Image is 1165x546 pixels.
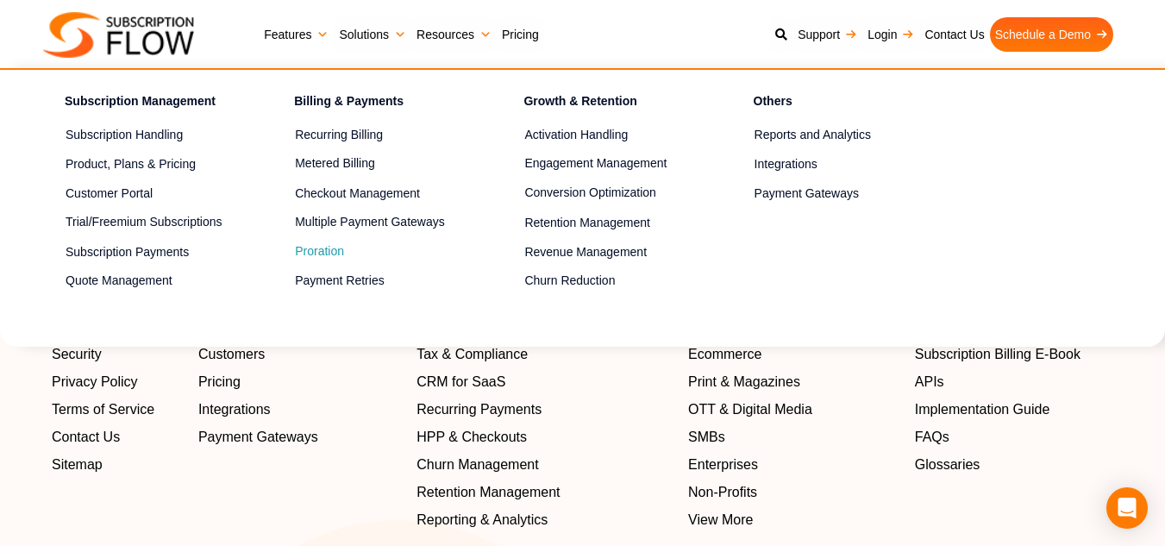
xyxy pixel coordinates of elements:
a: Reports and Analytics [755,125,923,146]
span: Integrations [755,155,817,173]
span: Retention Management [417,482,560,503]
span: Terms of Service [52,399,154,420]
span: Sitemap [52,455,103,475]
a: Product, Plans & Pricing [66,154,234,174]
span: Checkout Management [295,185,420,203]
a: Contact Us [919,17,989,52]
span: Integrations [198,399,271,420]
a: Pricing [198,372,399,392]
a: Payment Gateways [755,183,923,204]
h4: Subscription Management [65,91,234,116]
span: Subscription Billing E-Book [915,344,1080,365]
span: CRM for SaaS [417,372,505,392]
a: Resources [411,17,497,52]
a: Enterprises [688,455,898,475]
img: Subscriptionflow [43,12,194,58]
span: Security [52,344,102,365]
a: Pricing [497,17,544,52]
a: Quote Management [66,271,234,292]
span: Recurring Payments [417,399,542,420]
span: Pricing [198,372,241,392]
a: Print & Magazines [688,372,898,392]
a: Subscription Billing E-Book [915,344,1113,365]
a: Metered Billing [295,154,463,174]
span: Non-Profits [688,482,757,503]
span: Enterprises [688,455,758,475]
span: Churn Management [417,455,538,475]
a: Activation Handling [524,125,692,146]
span: Ecommerce [688,344,761,365]
a: Reporting & Analytics [417,510,671,530]
a: Customer Portal [66,183,234,204]
span: Implementation Guide [915,399,1050,420]
a: Solutions [334,17,411,52]
a: Retention Management [524,212,692,233]
a: Terms of Service [52,399,181,420]
a: View More [688,510,898,530]
a: FAQs [915,427,1113,448]
span: Churn Reduction [524,272,615,290]
span: APIs [915,372,944,392]
a: OTT & Digital Media [688,399,898,420]
a: Sitemap [52,455,181,475]
span: Recurring Billing [295,126,383,144]
a: Support [792,17,862,52]
span: FAQs [915,427,949,448]
a: Login [862,17,919,52]
span: Customer Portal [66,185,153,203]
span: SMBs [688,427,725,448]
a: Churn Management [417,455,671,475]
h4: Growth & Retention [523,91,692,116]
a: Recurring Payments [417,399,671,420]
span: Customers [198,344,265,365]
span: Contact Us [52,427,120,448]
a: Churn Reduction [524,271,692,292]
a: Glossaries [915,455,1113,475]
h4: Others [754,91,923,116]
span: Glossaries [915,455,980,475]
a: Multiple Payment Gateways [295,212,463,233]
span: Reporting & Analytics [417,510,548,530]
a: Engagement Management [524,154,692,174]
a: APIs [915,372,1113,392]
a: Implementation Guide [915,399,1113,420]
span: Payment Gateways [755,185,859,203]
a: Retention Management [417,482,671,503]
a: Checkout Management [295,183,463,204]
div: Open Intercom Messenger [1106,487,1148,529]
span: Privacy Policy [52,372,138,392]
a: Non-Profits [688,482,898,503]
a: Revenue Management [524,242,692,262]
span: Product, Plans & Pricing [66,155,196,173]
a: Features [259,17,334,52]
span: Tax & Compliance [417,344,528,365]
h4: Billing & Payments [294,91,463,116]
span: View More [688,510,753,530]
a: Conversion Optimization [524,183,692,204]
a: Integrations [198,399,399,420]
span: Revenue Management [524,243,647,261]
a: Payment Retries [295,271,463,292]
span: OTT & Digital Media [688,399,812,420]
a: Tax & Compliance [417,344,671,365]
span: Retention Management [524,214,650,232]
span: Payment Retries [295,272,384,290]
a: Ecommerce [688,344,898,365]
a: Recurring Billing [295,125,463,146]
a: Schedule a Demo [990,17,1113,52]
a: Security [52,344,181,365]
a: Proration [295,242,463,262]
a: CRM for SaaS [417,372,671,392]
a: Privacy Policy [52,372,181,392]
span: Reports and Analytics [755,126,871,144]
a: SMBs [688,427,898,448]
a: Trial/Freemium Subscriptions [66,212,234,233]
a: Integrations [755,154,923,174]
span: Subscription Payments [66,243,189,261]
a: Subscription Handling [66,125,234,146]
a: HPP & Checkouts [417,427,671,448]
span: Print & Magazines [688,372,800,392]
span: HPP & Checkouts [417,427,527,448]
a: Customers [198,344,399,365]
a: Subscription Payments [66,242,234,262]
